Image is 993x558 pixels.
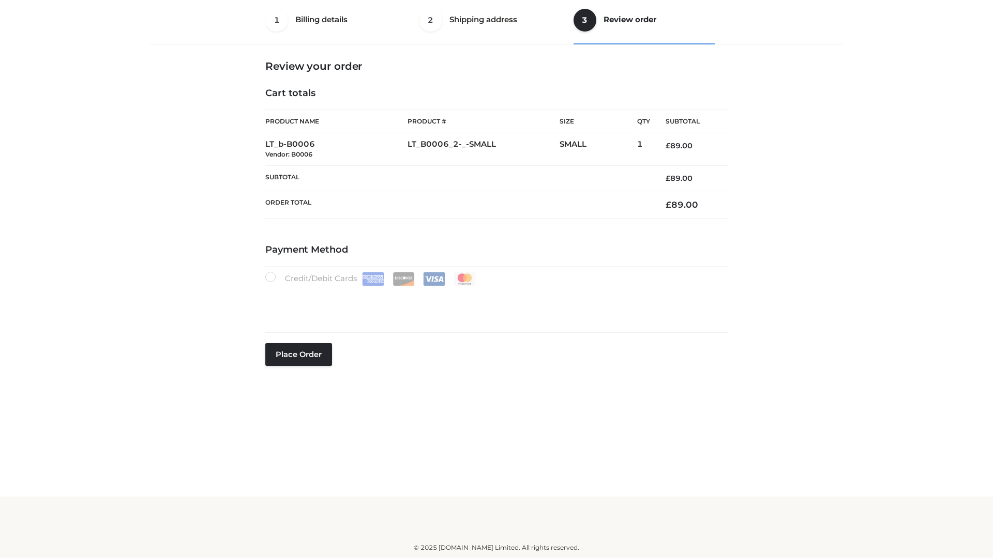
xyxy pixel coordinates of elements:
th: Qty [637,110,650,133]
img: Visa [423,272,445,286]
td: LT_b-B0006 [265,133,408,166]
span: £ [666,174,670,183]
img: Mastercard [454,272,476,286]
bdi: 89.00 [666,174,693,183]
td: SMALL [560,133,637,166]
bdi: 89.00 [666,199,698,210]
h4: Payment Method [265,244,728,256]
small: Vendor: B0006 [265,150,312,158]
th: Product # [408,110,560,133]
img: Discover [393,272,415,286]
h4: Cart totals [265,88,728,99]
td: 1 [637,133,650,166]
span: £ [666,141,670,150]
button: Place order [265,343,332,366]
img: Amex [362,272,384,286]
bdi: 89.00 [666,141,693,150]
td: LT_B0006_2-_-SMALL [408,133,560,166]
th: Size [560,110,632,133]
th: Subtotal [265,165,650,191]
label: Credit/Debit Cards [265,272,477,286]
th: Subtotal [650,110,728,133]
iframe: Secure payment input frame [263,284,726,321]
h3: Review your order [265,60,728,72]
th: Order Total [265,191,650,219]
th: Product Name [265,110,408,133]
span: £ [666,199,671,210]
div: © 2025 [DOMAIN_NAME] Limited. All rights reserved. [154,542,839,553]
